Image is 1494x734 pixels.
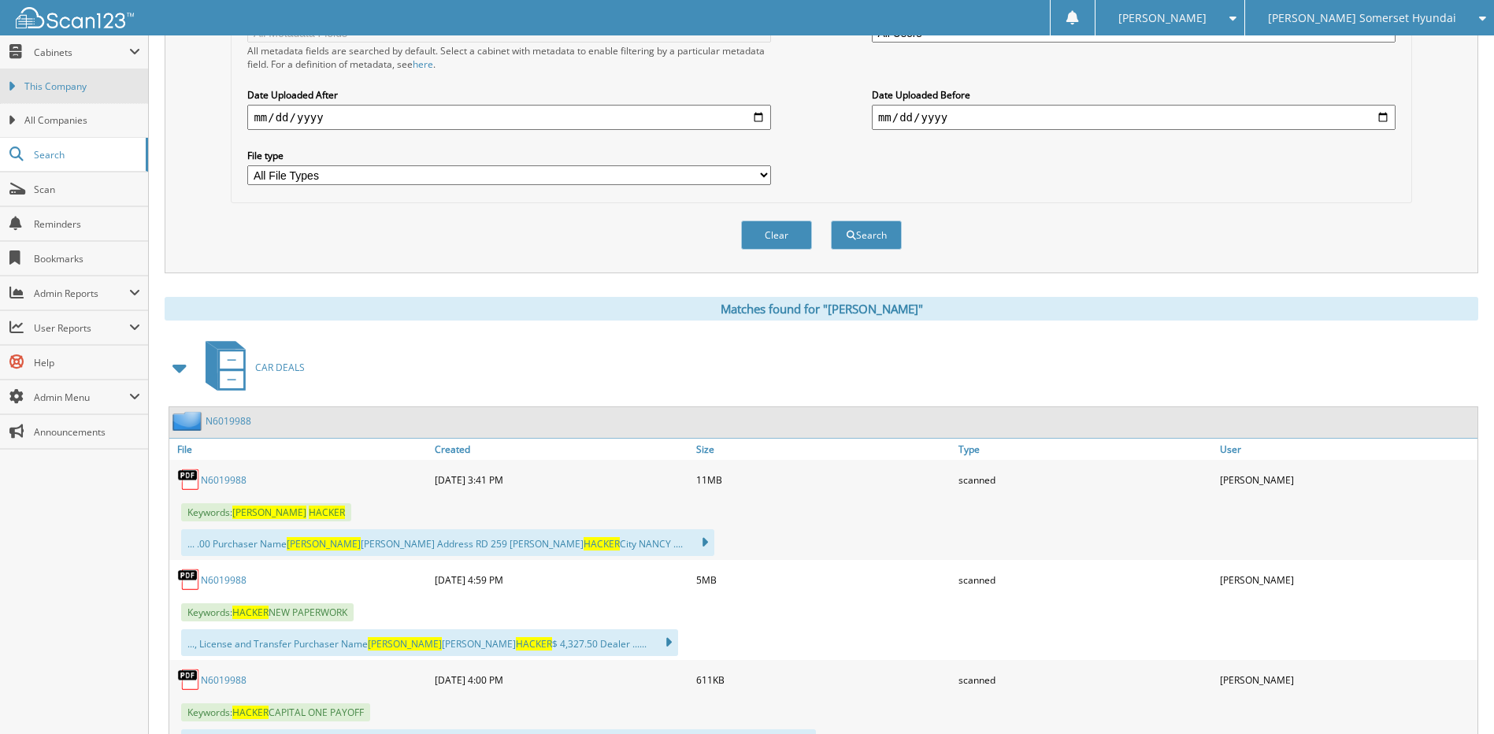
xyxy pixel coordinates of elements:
[201,473,247,487] a: N6019988
[177,668,201,691] img: PDF.png
[24,80,140,94] span: This Company
[872,88,1396,102] label: Date Uploaded Before
[181,629,678,656] div: ..., License and Transfer Purchaser Name [PERSON_NAME] $ 4,327.50 Dealer ......
[247,88,771,102] label: Date Uploaded After
[177,468,201,491] img: PDF.png
[24,113,140,128] span: All Companies
[1216,564,1477,595] div: [PERSON_NAME]
[247,44,771,71] div: All metadata fields are searched by default. Select a cabinet with metadata to enable filtering b...
[34,148,138,161] span: Search
[872,105,1396,130] input: end
[169,439,431,460] a: File
[955,564,1216,595] div: scanned
[431,464,692,495] div: [DATE] 3:41 PM
[201,673,247,687] a: N6019988
[516,637,552,651] span: HACKER
[255,361,305,374] span: CAR DEALS
[247,149,771,162] label: File type
[1268,13,1456,23] span: [PERSON_NAME] Somerset Hyundai
[34,391,129,404] span: Admin Menu
[584,537,620,550] span: HACKER
[1216,664,1477,695] div: [PERSON_NAME]
[831,221,902,250] button: Search
[692,564,954,595] div: 5MB
[692,464,954,495] div: 11MB
[431,564,692,595] div: [DATE] 4:59 PM
[181,703,370,721] span: Keywords: CAPITAL ONE PAYOFF
[34,252,140,265] span: Bookmarks
[177,568,201,591] img: PDF.png
[247,105,771,130] input: start
[431,664,692,695] div: [DATE] 4:00 PM
[1118,13,1207,23] span: [PERSON_NAME]
[34,425,140,439] span: Announcements
[955,439,1216,460] a: Type
[741,221,812,250] button: Clear
[34,46,129,59] span: Cabinets
[34,217,140,231] span: Reminders
[955,464,1216,495] div: scanned
[206,414,251,428] a: N6019988
[1415,658,1494,734] iframe: Chat Widget
[431,439,692,460] a: Created
[34,356,140,369] span: Help
[34,183,140,196] span: Scan
[309,506,345,519] span: HACKER
[16,7,134,28] img: scan123-logo-white.svg
[232,706,269,719] span: HACKER
[181,529,714,556] div: ... .00 Purchaser Name [PERSON_NAME] Address RD 259 [PERSON_NAME] City NANCY ....
[1216,464,1477,495] div: [PERSON_NAME]
[196,336,305,399] a: CAR DEALS
[34,287,129,300] span: Admin Reports
[201,573,247,587] a: N6019988
[287,537,361,550] span: [PERSON_NAME]
[232,506,306,519] span: [PERSON_NAME]
[413,57,433,71] a: here
[1216,439,1477,460] a: User
[955,664,1216,695] div: scanned
[368,637,442,651] span: [PERSON_NAME]
[34,321,129,335] span: User Reports
[232,606,269,619] span: HACKER
[165,297,1478,321] div: Matches found for "[PERSON_NAME]"
[692,439,954,460] a: Size
[181,503,351,521] span: Keywords:
[181,603,354,621] span: Keywords: NEW PAPERWORK
[172,411,206,431] img: folder2.png
[692,664,954,695] div: 611KB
